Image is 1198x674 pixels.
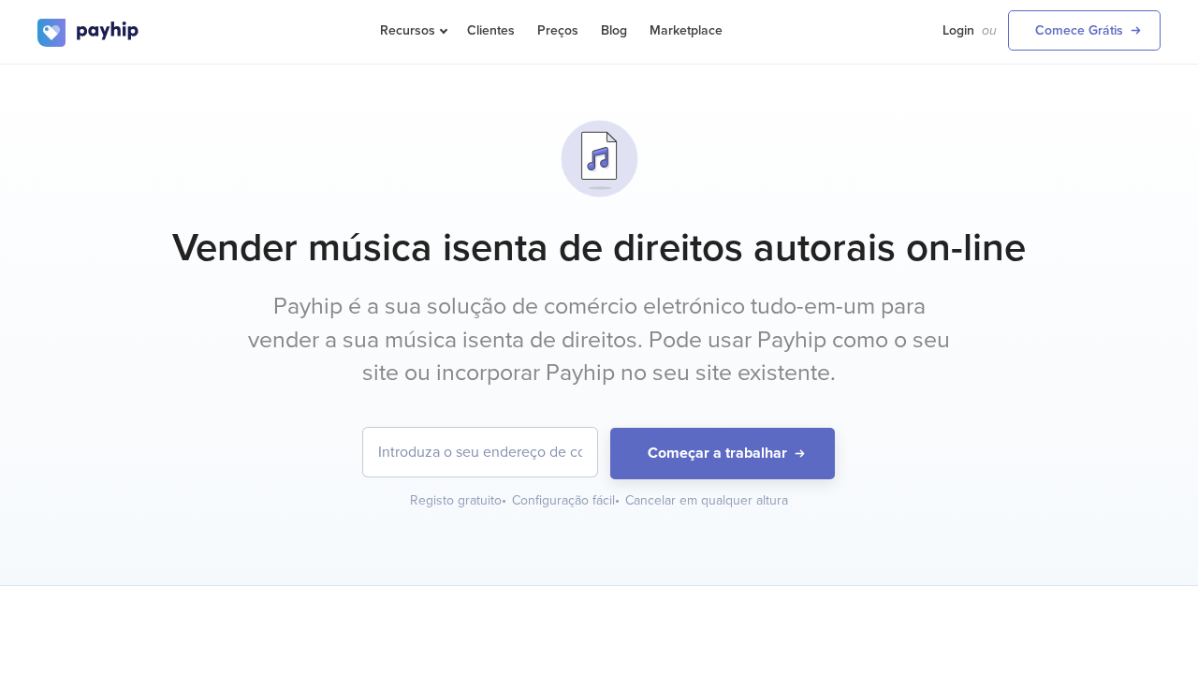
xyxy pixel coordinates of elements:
[410,491,508,510] div: Registo gratuito
[363,428,597,476] input: Introduza o seu endereço de correio eletrónico
[37,225,1161,271] h1: Vender música isenta de direitos autorais on-line
[502,492,506,508] span: •
[610,428,835,479] button: Começar a trabalhar
[37,19,140,47] img: logo.svg
[552,111,647,206] img: svg+xml;utf8,%3Csvg%20viewBox%3D%220%200%20100%20100%22%20xmlns%3D%22http%3A%2F%2Fwww.w3.org%2F20...
[615,492,620,508] span: •
[625,491,788,510] div: Cancelar em qualquer altura
[380,22,445,38] span: Recursos
[1008,10,1161,51] a: Comece Grátis
[512,491,621,510] div: Configuração fácil
[248,290,950,390] p: Payhip é a sua solução de comércio eletrónico tudo-em-um para vender a sua música isenta de direi...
